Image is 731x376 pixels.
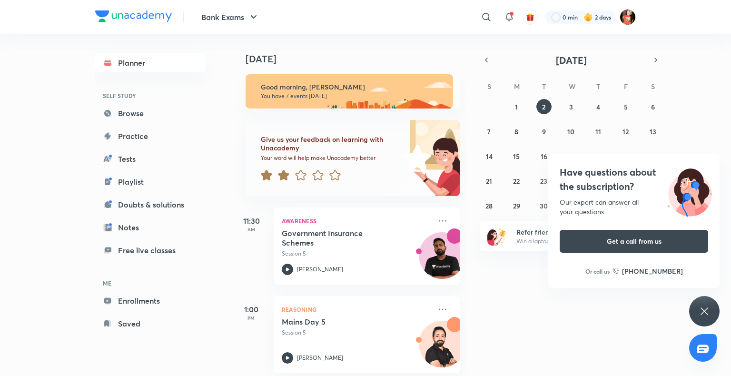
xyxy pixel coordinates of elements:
[513,201,520,210] abbr: September 29, 2025
[618,99,633,114] button: September 5, 2025
[282,249,431,258] p: Session 5
[612,266,683,276] a: [PHONE_NUMBER]
[482,198,497,213] button: September 28, 2025
[650,127,656,136] abbr: September 13, 2025
[526,13,534,21] img: avatar
[513,152,520,161] abbr: September 15, 2025
[595,127,601,136] abbr: September 11, 2025
[624,102,628,111] abbr: September 5, 2025
[516,227,633,237] h6: Refer friends
[282,215,431,227] p: Awareness
[486,152,493,161] abbr: September 14, 2025
[95,195,206,214] a: Doubts & solutions
[542,127,546,136] abbr: September 9, 2025
[95,291,206,310] a: Enrollments
[371,120,460,196] img: feedback_image
[509,198,524,213] button: September 29, 2025
[514,82,520,91] abbr: Monday
[487,227,506,246] img: referral
[622,127,629,136] abbr: September 12, 2025
[232,315,270,321] p: PM
[419,237,465,283] img: Avatar
[585,267,610,276] p: Or call us
[95,275,206,291] h6: ME
[515,102,518,111] abbr: September 1, 2025
[282,328,431,337] p: Session 5
[536,198,552,213] button: September 30, 2025
[540,201,548,210] abbr: September 30, 2025
[95,88,206,104] h6: SELF STUDY
[509,148,524,164] button: September 15, 2025
[645,124,661,139] button: September 13, 2025
[563,148,579,164] button: September 17, 2025
[541,152,547,161] abbr: September 16, 2025
[569,82,575,91] abbr: Wednesday
[596,82,600,91] abbr: Thursday
[95,172,206,191] a: Playlist
[419,326,465,372] img: Avatar
[660,165,720,217] img: ttu_illustration_new.svg
[232,215,270,227] h5: 11:30
[297,265,343,274] p: [PERSON_NAME]
[95,10,172,24] a: Company Logo
[261,83,445,91] h6: Good morning, [PERSON_NAME]
[568,152,574,161] abbr: September 17, 2025
[95,314,206,333] a: Saved
[514,127,518,136] abbr: September 8, 2025
[509,173,524,188] button: September 22, 2025
[297,354,343,362] p: [PERSON_NAME]
[246,53,469,65] h4: [DATE]
[536,148,552,164] button: September 16, 2025
[596,102,600,111] abbr: September 4, 2025
[246,74,453,109] img: morning
[487,127,491,136] abbr: September 7, 2025
[523,10,538,25] button: avatar
[482,124,497,139] button: September 7, 2025
[282,228,400,247] h5: Government Insurance Schemes
[482,148,497,164] button: September 14, 2025
[485,201,493,210] abbr: September 28, 2025
[645,148,661,164] button: September 20, 2025
[560,198,708,217] div: Our expert can answer all your questions
[536,99,552,114] button: September 2, 2025
[95,104,206,123] a: Browse
[513,177,520,186] abbr: September 22, 2025
[651,82,655,91] abbr: Saturday
[645,99,661,114] button: September 6, 2025
[493,53,649,67] button: [DATE]
[261,92,445,100] p: You have 7 events [DATE]
[232,227,270,232] p: AM
[624,82,628,91] abbr: Friday
[95,218,206,237] a: Notes
[261,135,400,152] h6: Give us your feedback on learning with Unacademy
[540,177,547,186] abbr: September 23, 2025
[563,99,579,114] button: September 3, 2025
[509,99,524,114] button: September 1, 2025
[567,127,574,136] abbr: September 10, 2025
[509,124,524,139] button: September 8, 2025
[95,10,172,22] img: Company Logo
[282,304,431,315] p: Reasoning
[556,54,587,67] span: [DATE]
[622,266,683,276] h6: [PHONE_NUMBER]
[651,102,655,111] abbr: September 6, 2025
[536,173,552,188] button: September 23, 2025
[591,124,606,139] button: September 11, 2025
[542,102,545,111] abbr: September 2, 2025
[516,237,633,246] p: Win a laptop, vouchers & more
[95,149,206,168] a: Tests
[95,127,206,146] a: Practice
[591,99,606,114] button: September 4, 2025
[261,154,400,162] p: Your word will help make Unacademy better
[569,102,573,111] abbr: September 3, 2025
[620,9,636,25] img: Minakshi gakre
[563,124,579,139] button: September 10, 2025
[536,124,552,139] button: September 9, 2025
[560,230,708,253] button: Get a call from us
[196,8,265,27] button: Bank Exams
[618,148,633,164] button: September 19, 2025
[95,53,206,72] a: Planner
[482,173,497,188] button: September 21, 2025
[560,165,708,194] h4: Have questions about the subscription?
[232,304,270,315] h5: 1:00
